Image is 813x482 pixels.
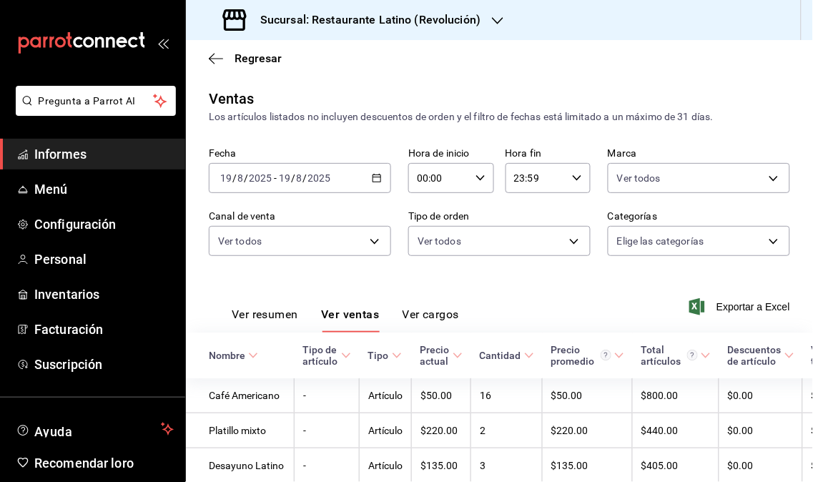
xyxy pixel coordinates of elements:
[34,252,87,267] font: Personal
[278,172,291,184] input: --
[34,424,73,439] font: Ayuda
[248,172,272,184] input: ----
[209,111,714,122] font: Los artículos listados no incluyen descuentos de orden y el filtro de fechas está limitado a un m...
[641,344,698,367] div: Total artículos
[480,350,521,361] div: Cantidad
[601,350,611,360] svg: Precio promedio = Total artículos / cantidad
[480,350,534,361] span: Cantidad
[220,172,232,184] input: --
[16,86,176,116] button: Pregunta a Parrot AI
[295,378,360,413] td: -
[232,308,298,322] font: Ver resumen
[260,13,481,26] font: Sucursal: Restaurante Latino (Revolución)
[543,413,633,448] td: $220.00
[244,172,248,184] span: /
[418,235,461,247] font: Ver todos
[295,413,360,448] td: -
[34,322,103,337] font: Facturación
[209,350,245,361] div: Nombre
[34,182,68,197] font: Menú
[237,172,244,184] input: --
[34,147,87,162] font: Informes
[506,148,542,159] font: Hora fin
[608,148,637,159] font: Marca
[617,172,661,184] font: Ver todos
[412,413,471,448] td: $220.00
[633,413,719,448] td: $440.00
[218,235,262,247] font: Ver todos
[10,104,176,119] a: Pregunta a Parrot AI
[719,413,803,448] td: $0.00
[360,413,412,448] td: Artículo
[617,235,704,247] font: Elige las categorías
[34,357,102,372] font: Suscripción
[412,378,471,413] td: $50.00
[420,344,450,367] div: Precio actual
[291,172,295,184] span: /
[368,350,402,361] span: Tipo
[360,378,412,413] td: Artículo
[39,95,136,107] font: Pregunta a Parrot AI
[186,413,295,448] td: Platillo mixto
[186,378,295,413] td: Café Americano
[274,172,277,184] span: -
[209,211,276,222] font: Canal de venta
[232,308,459,333] div: pestañas de navegación
[34,217,117,232] font: Configuración
[403,308,460,322] font: Ver cargos
[692,298,790,315] button: Exportar a Excel
[296,172,303,184] input: --
[235,51,282,65] font: Regresar
[408,211,470,222] font: Tipo de orden
[408,148,470,159] font: Hora de inicio
[303,344,338,367] div: Tipo de artículo
[641,344,711,367] span: Total artículos
[728,344,794,367] span: Descuentos de artículo
[34,287,99,302] font: Inventarios
[471,413,543,448] td: 2
[608,211,657,222] font: Categorías
[209,148,237,159] font: Fecha
[687,350,698,360] svg: El total artículos considera cambios de precios en los artículos así como costos adicionales por ...
[307,172,332,184] input: ----
[303,344,351,367] span: Tipo de artículo
[321,308,380,322] font: Ver ventas
[551,344,624,367] span: Precio promedio
[471,378,543,413] td: 16
[633,378,719,413] td: $800.00
[209,350,258,361] span: Nombre
[716,301,790,313] font: Exportar a Excel
[34,456,134,471] font: Recomendar loro
[728,344,782,367] div: Descuentos de artículo
[543,378,633,413] td: $50.00
[209,51,282,65] button: Regresar
[719,378,803,413] td: $0.00
[551,344,611,367] div: Precio promedio
[303,172,307,184] span: /
[420,344,463,367] span: Precio actual
[209,90,255,107] font: Ventas
[368,350,389,361] div: Tipo
[232,172,237,184] span: /
[157,37,169,49] button: abrir_cajón_menú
